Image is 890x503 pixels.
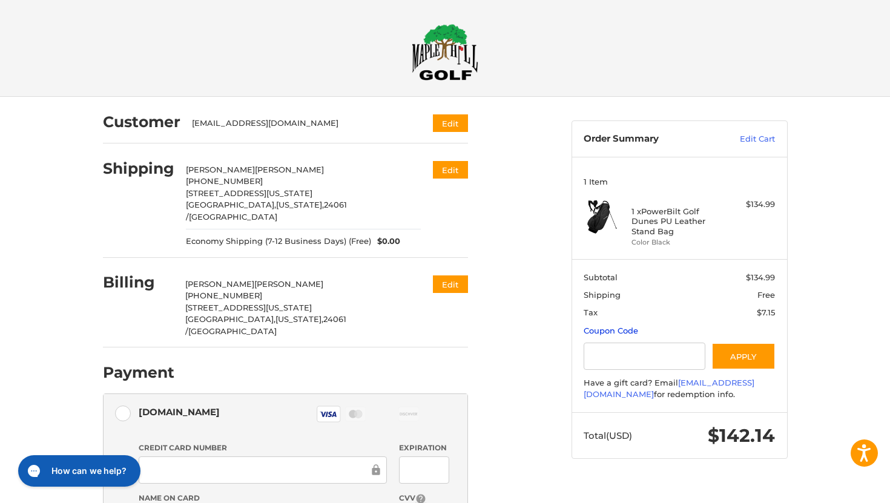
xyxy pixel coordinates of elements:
[631,237,724,248] li: Color Black
[584,307,598,317] span: Tax
[714,133,775,145] a: Edit Cart
[185,314,275,324] span: [GEOGRAPHIC_DATA],
[186,188,312,198] span: [STREET_ADDRESS][US_STATE]
[255,165,324,174] span: [PERSON_NAME]
[189,212,277,222] span: [GEOGRAPHIC_DATA]
[185,303,312,312] span: [STREET_ADDRESS][US_STATE]
[412,24,478,81] img: Maple Hill Golf
[584,377,775,401] div: Have a gift card? Email for redemption info.
[139,442,387,453] label: Credit Card Number
[12,451,144,491] iframe: Gorgias live chat messenger
[584,272,618,282] span: Subtotal
[186,176,263,186] span: [PHONE_NUMBER]
[276,200,324,209] span: [US_STATE],
[757,290,775,300] span: Free
[254,279,323,289] span: [PERSON_NAME]
[584,133,714,145] h3: Order Summary
[103,363,174,382] h2: Payment
[188,326,277,336] span: [GEOGRAPHIC_DATA]
[399,442,449,453] label: Expiration
[185,291,262,300] span: [PHONE_NUMBER]
[185,314,346,336] span: 24061 /
[103,273,174,292] h2: Billing
[746,272,775,282] span: $134.99
[371,235,400,248] span: $0.00
[631,206,724,236] h4: 1 x PowerBilt Golf Dunes PU Leather Stand Bag
[103,113,180,131] h2: Customer
[103,159,174,178] h2: Shipping
[433,114,468,132] button: Edit
[727,199,775,211] div: $134.99
[139,402,220,422] div: [DOMAIN_NAME]
[186,235,371,248] span: Economy Shipping (7-12 Business Days) (Free)
[433,275,468,293] button: Edit
[711,343,776,370] button: Apply
[757,307,775,317] span: $7.15
[275,314,323,324] span: [US_STATE],
[185,279,254,289] span: [PERSON_NAME]
[584,326,638,335] a: Coupon Code
[584,290,621,300] span: Shipping
[584,430,632,441] span: Total (USD)
[186,200,347,222] span: 24061 /
[433,161,468,179] button: Edit
[584,177,775,186] h3: 1 Item
[192,117,409,130] div: [EMAIL_ADDRESS][DOMAIN_NAME]
[584,343,705,370] input: Gift Certificate or Coupon Code
[186,200,276,209] span: [GEOGRAPHIC_DATA],
[186,165,255,174] span: [PERSON_NAME]
[708,424,775,447] span: $142.14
